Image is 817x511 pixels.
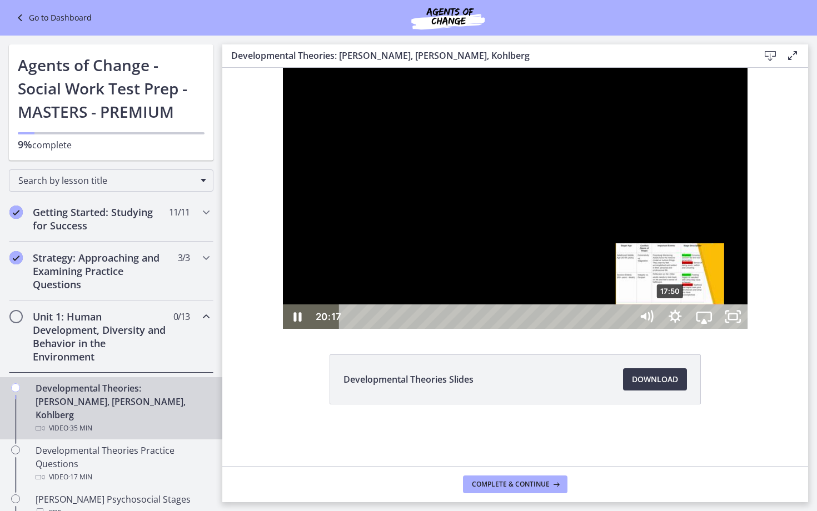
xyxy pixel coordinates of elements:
span: 3 / 3 [178,251,190,264]
div: Search by lesson title [9,169,213,192]
span: Developmental Theories Slides [343,373,474,386]
div: Developmental Theories: [PERSON_NAME], [PERSON_NAME], Kohlberg [36,382,209,435]
span: · 17 min [68,470,92,484]
span: Search by lesson title [18,174,195,187]
iframe: Video Lesson [222,68,808,329]
h2: Getting Started: Studying for Success [33,206,168,232]
i: Completed [9,251,23,264]
a: Go to Dashboard [13,11,92,24]
h2: Strategy: Approaching and Examining Practice Questions [33,251,168,291]
button: Airplay [467,237,496,261]
div: Developmental Theories Practice Questions [36,444,209,484]
h3: Developmental Theories: [PERSON_NAME], [PERSON_NAME], Kohlberg [231,49,741,62]
button: Unfullscreen [496,237,525,261]
p: complete [18,138,205,152]
button: Mute [410,237,439,261]
span: 11 / 11 [169,206,190,219]
img: Agents of Change [381,4,515,31]
div: Video [36,422,209,435]
button: Complete & continue [463,475,567,493]
h1: Agents of Change - Social Work Test Prep - MASTERS - PREMIUM [18,53,205,123]
span: 9% [18,138,32,151]
span: Complete & continue [472,480,550,489]
button: Show settings menu [439,237,467,261]
span: · 35 min [68,422,92,435]
h2: Unit 1: Human Development, Diversity and Behavior in the Environment [33,310,168,363]
span: 0 / 13 [173,310,190,323]
a: Download [623,368,687,390]
div: Video [36,470,209,484]
i: Completed [9,206,23,219]
span: Download [632,373,678,386]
